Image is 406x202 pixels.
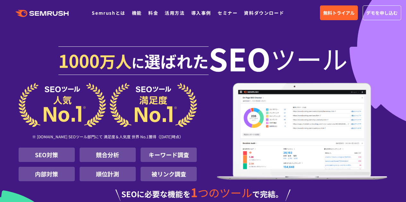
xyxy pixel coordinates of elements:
a: Semrushとは [92,10,125,16]
li: 競合分析 [80,148,136,162]
a: セミナー [218,10,238,16]
span: 1 [191,183,198,201]
span: 無料トライアル [323,9,355,16]
li: 被リンク調査 [141,167,197,181]
span: SEO [209,45,271,71]
li: SEO対策 [19,148,75,162]
span: つのツール [198,185,252,200]
span: で完結。 [252,188,283,199]
span: デモを申し込む [366,9,398,16]
a: 活用方法 [165,10,185,16]
li: キーワード調査 [141,148,197,162]
span: ツール [271,45,348,71]
span: 選ばれた [144,49,209,72]
li: 内部対策 [19,167,75,181]
div: ※ [DOMAIN_NAME] SEOツール部門にて 満足度＆人気度 世界 No.1獲得（[DATE]時点） [19,127,197,148]
a: デモを申し込む [363,5,401,20]
a: 無料トライアル [320,5,358,20]
a: 資料ダウンロード [244,10,284,16]
span: 万人 [99,49,132,72]
div: SEOに必要な機能を [19,186,388,201]
a: 導入事例 [191,10,211,16]
a: 料金 [148,10,158,16]
li: 順位計測 [80,167,136,181]
span: に [132,53,144,72]
a: 機能 [132,10,142,16]
span: 1000 [58,47,99,73]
